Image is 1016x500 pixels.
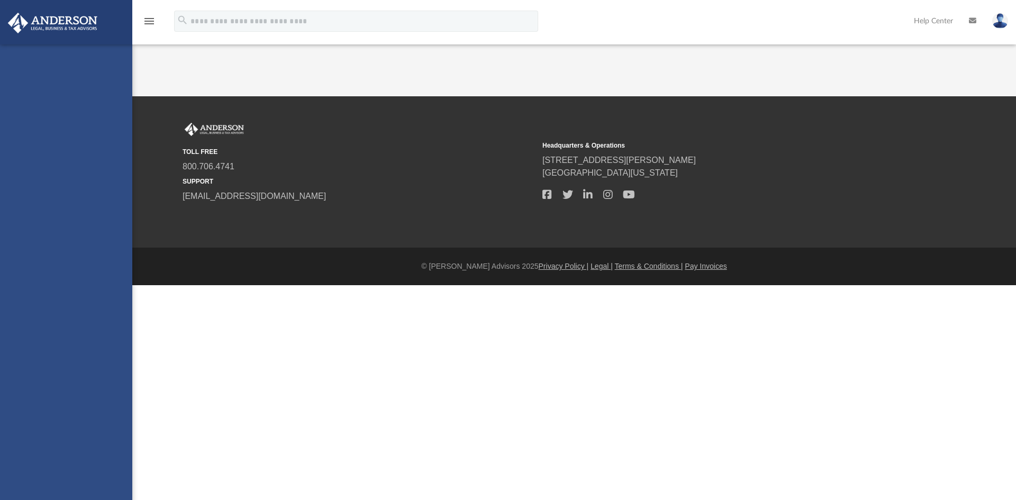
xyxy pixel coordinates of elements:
a: Pay Invoices [685,262,727,270]
small: TOLL FREE [183,147,535,157]
img: Anderson Advisors Platinum Portal [5,13,101,33]
a: 800.706.4741 [183,162,234,171]
a: Legal | [591,262,613,270]
img: Anderson Advisors Platinum Portal [183,123,246,137]
a: [EMAIL_ADDRESS][DOMAIN_NAME] [183,192,326,201]
div: © [PERSON_NAME] Advisors 2025 [132,261,1016,272]
i: search [177,14,188,26]
i: menu [143,15,156,28]
a: Terms & Conditions | [615,262,683,270]
img: User Pic [992,13,1008,29]
a: [GEOGRAPHIC_DATA][US_STATE] [542,168,678,177]
small: SUPPORT [183,177,535,186]
a: Privacy Policy | [539,262,589,270]
a: [STREET_ADDRESS][PERSON_NAME] [542,156,696,165]
small: Headquarters & Operations [542,141,895,150]
a: menu [143,20,156,28]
